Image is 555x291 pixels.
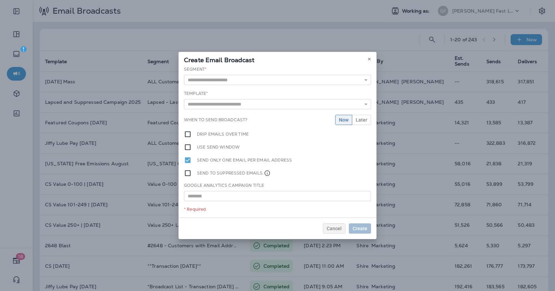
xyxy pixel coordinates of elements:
[335,115,352,125] button: Now
[184,183,264,188] label: Google Analytics Campaign Title
[197,143,240,151] label: Use send window
[353,226,367,231] span: Create
[184,117,247,123] label: When to send broadcast?
[327,226,342,231] span: Cancel
[349,223,371,234] button: Create
[339,117,348,122] span: Now
[184,207,371,212] div: * Required
[184,91,208,96] label: Template
[356,117,367,122] span: Later
[197,169,271,177] label: Send to suppressed emails.
[197,156,292,164] label: Send only one email per email address
[197,130,249,138] label: Drip emails over time
[179,52,376,66] div: Create Email Broadcast
[184,67,207,72] label: Segment
[352,115,371,125] button: Later
[323,223,345,234] button: Cancel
